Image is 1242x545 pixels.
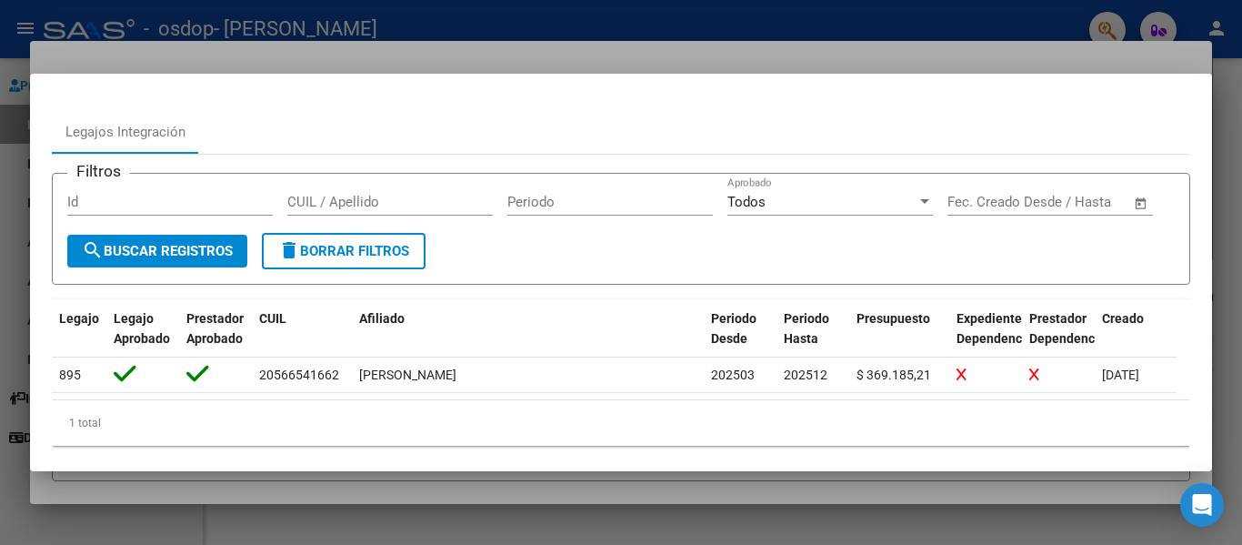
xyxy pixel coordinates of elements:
datatable-header-cell: Periodo Desde [704,299,776,379]
mat-icon: search [82,239,104,261]
div: 1 total [52,400,1190,446]
span: [PERSON_NAME] [359,368,456,382]
span: Borrar Filtros [278,243,409,259]
datatable-header-cell: Periodo Hasta [776,299,849,379]
span: Legajo Aprobado [114,311,170,347]
datatable-header-cell: Legajo [52,299,106,379]
datatable-header-cell: Prestador Dependencia [1022,299,1095,379]
mat-icon: delete [278,239,300,261]
span: Periodo Hasta [784,311,829,347]
div: 895 [59,365,81,386]
span: Periodo Desde [711,311,756,347]
button: Buscar Registros [67,235,247,267]
datatable-header-cell: Prestador Aprobado [179,299,252,379]
span: 202503 [711,368,755,382]
datatable-header-cell: Expediente Dependencia [949,299,1022,379]
span: 202512 [784,368,827,382]
button: Borrar Filtros [262,233,426,269]
span: Afiliado [359,311,405,326]
input: End date [1023,194,1111,210]
span: CUIL [259,311,286,326]
datatable-header-cell: Creado [1095,299,1177,379]
span: Prestador Dependencia [1029,311,1106,347]
span: Expediente Dependencia [957,311,1033,347]
span: Creado [1102,311,1144,326]
span: Prestador Aprobado [186,311,244,347]
span: Buscar Registros [82,243,233,259]
span: Todos [727,194,766,210]
datatable-header-cell: Afiliado [352,299,704,379]
span: Legajo [59,311,99,326]
div: Legajos Integración [65,122,185,143]
datatable-header-cell: Presupuesto [849,299,949,379]
datatable-header-cell: CUIL [252,299,352,379]
datatable-header-cell: Legajo Aprobado [106,299,179,379]
span: $ 369.185,21 [856,368,931,382]
input: Start date [947,194,1007,210]
span: [DATE] [1102,368,1139,382]
div: Open Intercom Messenger [1180,483,1224,527]
span: Presupuesto [856,311,930,326]
h3: Filtros [67,159,130,183]
button: Open calendar [1131,193,1152,214]
div: 20566541662 [259,365,339,386]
